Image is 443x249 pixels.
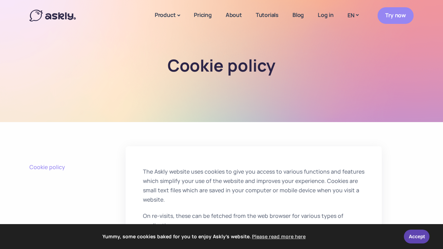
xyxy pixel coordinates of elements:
img: Askly [29,10,76,21]
a: Log in [311,2,341,28]
a: Try now [378,7,414,24]
a: EN [341,10,365,20]
p: On re-visits, these can be fetched from the web browser for various types of applications. [143,211,364,230]
a: Tutorials [249,2,286,28]
a: learn more about cookies [251,231,307,242]
a: Blog [286,2,311,28]
a: About [219,2,249,28]
span: Yummy, some cookies baked for you to enjoy Askly's website. [10,231,399,242]
h1: Cookie policy [112,55,332,75]
a: Product [148,2,187,29]
p: The Askly website uses cookies to give you access to various functions and features which simplif... [143,167,364,205]
a: Accept [404,230,430,243]
a: Pricing [187,2,219,28]
a: Cookie policy [29,164,126,171]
